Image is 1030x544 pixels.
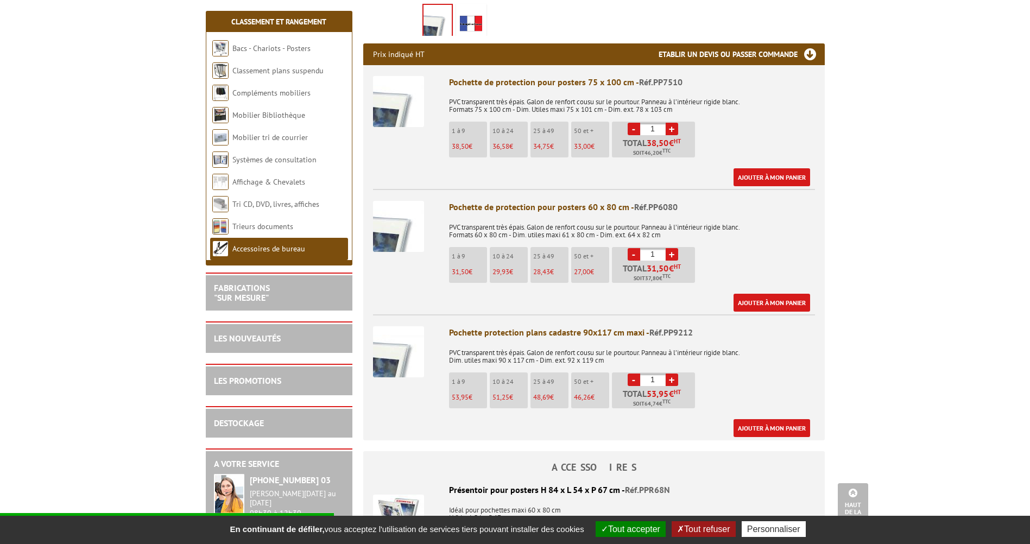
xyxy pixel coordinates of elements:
[492,393,509,402] span: 51,25
[214,333,281,344] a: LES NOUVEAUTÉS
[674,137,681,145] sup: HT
[492,142,509,151] span: 36,58
[574,378,609,385] p: 50 et +
[452,393,469,402] span: 53,95
[596,521,666,537] button: Tout accepter
[212,107,229,123] img: Mobilier Bibliothèque
[214,282,270,303] a: FABRICATIONS"Sur Mesure"
[533,127,568,135] p: 25 à 49
[373,43,425,65] p: Prix indiqué HT
[452,378,487,385] p: 1 à 9
[615,264,695,283] p: Total
[449,91,815,113] p: PVC transparent très épais. Galon de renfort cousu sur le pourtour. Panneau à l’intérieur rigide ...
[214,375,281,386] a: LES PROMOTIONS
[574,267,590,276] span: 27,00
[231,17,326,27] a: Classement et Rangement
[625,484,670,495] span: Réf.PPR68N
[492,268,528,276] p: €
[363,462,825,473] h4: ACCESSOIRES
[666,248,678,261] a: +
[662,148,671,154] sup: TTC
[639,77,683,87] span: Réf.PP7510
[212,174,229,190] img: Affichage & Chevalets
[492,378,528,385] p: 10 à 24
[674,388,681,396] sup: HT
[212,151,229,168] img: Systèmes de consultation
[232,177,305,187] a: Affichage & Chevalets
[212,241,229,257] img: Accessoires de bureau
[458,6,484,40] img: edimeta_produit_fabrique_en_france.jpg
[452,394,487,401] p: €
[232,43,311,53] a: Bacs - Chariots - Posters
[224,524,589,534] span: vous acceptez l'utilisation de services tiers pouvant installer des cookies
[373,201,424,252] img: Pochette de protection pour posters 60 x 80 cm
[533,143,568,150] p: €
[628,374,640,386] a: -
[666,374,678,386] a: +
[533,378,568,385] p: 25 à 49
[649,327,693,338] span: Réf.PP9212
[232,199,319,209] a: Tri CD, DVD, livres, affiches
[373,484,815,496] div: Présentoir pour posters H 84 x L 54 x P 67 cm -
[533,252,568,260] p: 25 à 49
[232,222,293,231] a: Trieurs documents
[662,398,671,404] sup: TTC
[232,110,305,120] a: Mobilier Bibliothèque
[452,142,469,151] span: 38,50
[452,252,487,260] p: 1 à 9
[634,201,678,212] span: Réf.PP6080
[232,132,308,142] a: Mobilier tri de courrier
[214,418,264,428] a: DESTOCKAGE
[644,400,659,408] span: 64,74
[230,524,324,534] strong: En continuant de défiler,
[672,521,735,537] button: Tout refuser
[212,196,229,212] img: Tri CD, DVD, livres, affiches
[492,127,528,135] p: 10 à 24
[734,294,810,312] a: Ajouter à mon panier
[452,143,487,150] p: €
[734,168,810,186] a: Ajouter à mon panier
[645,274,659,283] span: 37,80
[452,267,469,276] span: 31,50
[647,264,669,273] span: 31,50
[666,123,678,135] a: +
[574,252,609,260] p: 50 et +
[628,123,640,135] a: -
[212,85,229,101] img: Compléments mobiliers
[574,127,609,135] p: 50 et +
[838,483,868,528] a: Haut de la page
[373,326,424,377] img: Pochette protection plans cadastre 90x117 cm maxi
[214,459,344,469] h2: A votre service
[574,268,609,276] p: €
[633,400,671,408] span: Soit €
[232,244,305,254] a: Accessoires de bureau
[373,76,424,127] img: Pochette de protection pour posters 75 x 100 cm
[628,248,640,261] a: -
[742,521,806,537] button: Personnaliser (fenêtre modale)
[212,129,229,146] img: Mobilier tri de courrier
[574,143,609,150] p: €
[669,138,674,147] span: €
[212,40,229,56] img: Bacs - Chariots - Posters
[232,66,324,75] a: Classement plans suspendu
[449,341,815,364] p: PVC transparent très épais. Galon de renfort cousu sur le pourtour. Panneau à l’intérieur rigide ...
[449,216,815,239] p: PVC transparent très épais. Galon de renfort cousu sur le pourtour. Panneau à l’intérieur rigide ...
[492,252,528,260] p: 10 à 24
[644,149,659,157] span: 46,20
[250,489,344,527] div: 08h30 à 12h30 13h30 à 17h30
[533,268,568,276] p: €
[615,138,695,157] p: Total
[634,274,671,283] span: Soit €
[533,267,550,276] span: 28,43
[492,143,528,150] p: €
[574,394,609,401] p: €
[449,326,815,339] div: Pochette protection plans cadastre 90x117 cm maxi -
[669,389,674,398] span: €
[659,43,825,65] h3: Etablir un devis ou passer commande
[250,475,331,485] strong: [PHONE_NUMBER] 03
[647,389,669,398] span: 53,95
[232,155,317,165] a: Systèmes de consultation
[212,218,229,235] img: Trieurs documents
[449,76,815,88] div: Pochette de protection pour posters 75 x 100 cm -
[574,142,591,151] span: 33,00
